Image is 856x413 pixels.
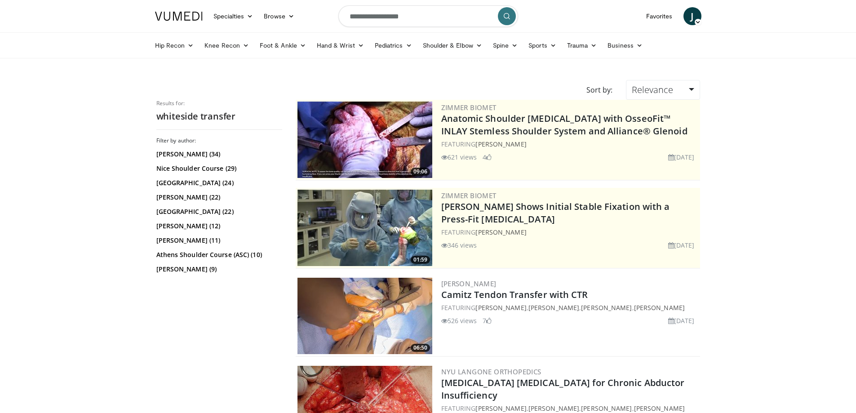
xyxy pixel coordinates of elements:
[156,236,280,245] a: [PERSON_NAME] (11)
[311,36,369,54] a: Hand & Wrist
[475,404,526,413] a: [PERSON_NAME]
[156,164,280,173] a: Nice Shoulder Course (29)
[297,278,432,354] a: 06:50
[528,404,579,413] a: [PERSON_NAME]
[441,289,588,301] a: Camitz Tendon Transfer with CTR
[441,152,477,162] li: 621 views
[668,240,695,250] li: [DATE]
[475,303,526,312] a: [PERSON_NAME]
[441,191,497,200] a: Zimmer Biomet
[580,80,619,100] div: Sort by:
[441,139,698,149] div: FEATURING
[562,36,603,54] a: Trauma
[297,190,432,266] img: 6bc46ad6-b634-4876-a934-24d4e08d5fac.300x170_q85_crop-smart_upscale.jpg
[683,7,701,25] a: J
[156,265,280,274] a: [PERSON_NAME] (9)
[441,240,477,250] li: 346 views
[155,12,203,21] img: VuMedi Logo
[156,250,280,259] a: Athens Shoulder Course (ASC) (10)
[369,36,417,54] a: Pediatrics
[668,316,695,325] li: [DATE]
[411,168,430,176] span: 09:06
[156,207,280,216] a: [GEOGRAPHIC_DATA] (22)
[297,190,432,266] a: 01:59
[297,102,432,178] img: 59d0d6d9-feca-4357-b9cd-4bad2cd35cb6.300x170_q85_crop-smart_upscale.jpg
[632,84,673,96] span: Relevance
[199,36,254,54] a: Knee Recon
[475,140,526,148] a: [PERSON_NAME]
[441,103,497,112] a: Zimmer Biomet
[156,111,282,122] h2: whiteside transfer
[528,303,579,312] a: [PERSON_NAME]
[156,137,282,144] h3: Filter by author:
[523,36,562,54] a: Sports
[338,5,518,27] input: Search topics, interventions
[634,303,685,312] a: [PERSON_NAME]
[626,80,700,100] a: Relevance
[417,36,488,54] a: Shoulder & Elbow
[441,200,670,225] a: [PERSON_NAME] Shows Initial Stable Fixation with a Press-Fit [MEDICAL_DATA]
[483,316,492,325] li: 7
[150,36,200,54] a: Hip Recon
[441,367,541,376] a: NYU Langone Orthopedics
[208,7,259,25] a: Specialties
[156,178,280,187] a: [GEOGRAPHIC_DATA] (24)
[668,152,695,162] li: [DATE]
[441,303,698,312] div: FEATURING , , ,
[441,227,698,237] div: FEATURING
[488,36,523,54] a: Spine
[258,7,300,25] a: Browse
[483,152,492,162] li: 4
[156,150,280,159] a: [PERSON_NAME] (34)
[156,193,280,202] a: [PERSON_NAME] (22)
[297,102,432,178] a: 09:06
[581,404,632,413] a: [PERSON_NAME]
[441,404,698,413] div: FEATURING , , ,
[441,112,687,137] a: Anatomic Shoulder [MEDICAL_DATA] with OsseoFit™ INLAY Stemless Shoulder System and Alliance® Glenoid
[441,279,497,288] a: [PERSON_NAME]
[634,404,685,413] a: [PERSON_NAME]
[156,222,280,231] a: [PERSON_NAME] (12)
[441,316,477,325] li: 526 views
[156,100,282,107] p: Results for:
[297,278,432,354] img: b3af8503-3011-49c3-8fdc-27a8d1a77a0b.300x170_q85_crop-smart_upscale.jpg
[411,256,430,264] span: 01:59
[641,7,678,25] a: Favorites
[475,228,526,236] a: [PERSON_NAME]
[581,303,632,312] a: [PERSON_NAME]
[441,377,685,401] a: [MEDICAL_DATA] [MEDICAL_DATA] for Chronic Abductor Insufficiency
[411,344,430,352] span: 06:50
[602,36,648,54] a: Business
[254,36,311,54] a: Foot & Ankle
